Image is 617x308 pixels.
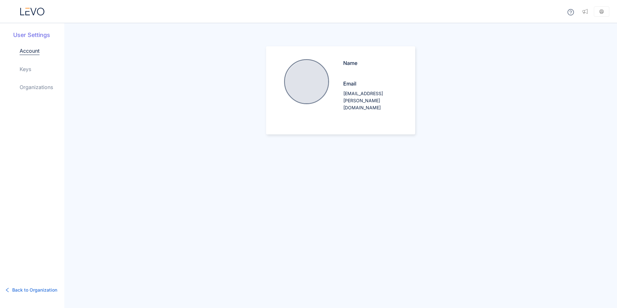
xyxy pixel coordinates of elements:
p: Email [343,80,402,87]
a: Keys [20,65,31,73]
span: Back to Organization [12,286,57,294]
h5: User Settings [13,31,64,39]
p: [EMAIL_ADDRESS][PERSON_NAME][DOMAIN_NAME] [343,90,402,111]
a: Account [20,47,40,55]
a: Organizations [20,83,53,91]
p: Name [343,59,402,67]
